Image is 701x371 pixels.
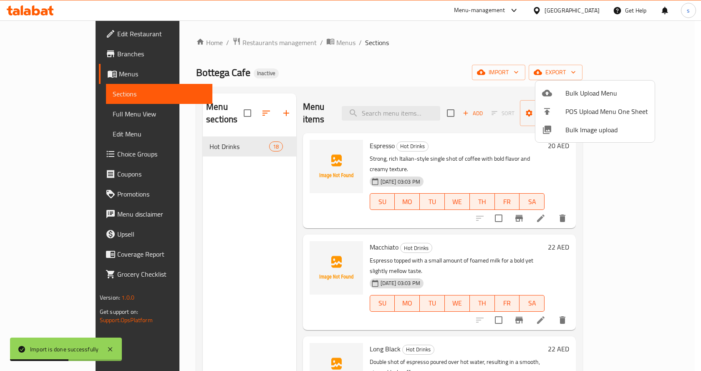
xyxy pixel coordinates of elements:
li: Upload bulk menu [535,84,655,102]
span: Bulk Image upload [565,125,648,135]
span: Bulk Upload Menu [565,88,648,98]
div: Import is done successfully [30,345,98,354]
li: POS Upload Menu One Sheet [535,102,655,121]
span: POS Upload Menu One Sheet [565,106,648,116]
